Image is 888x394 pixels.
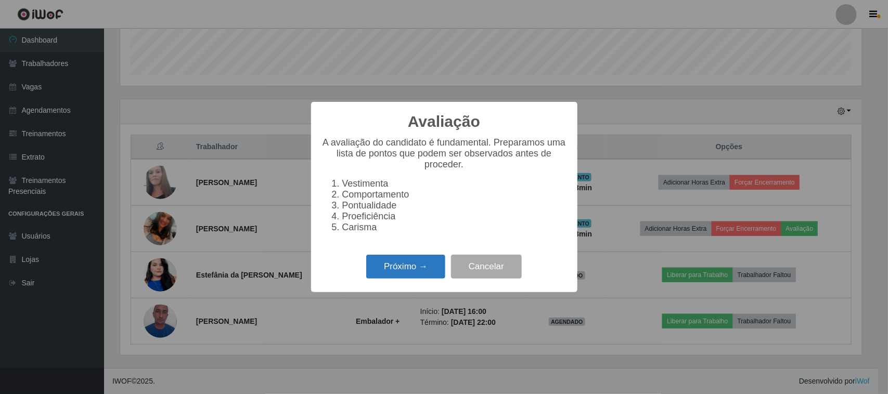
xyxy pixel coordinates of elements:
[408,112,480,131] h2: Avaliação
[342,200,567,211] li: Pontualidade
[366,255,445,279] button: Próximo →
[342,222,567,233] li: Carisma
[451,255,522,279] button: Cancelar
[342,211,567,222] li: Proeficiência
[342,178,567,189] li: Vestimenta
[321,137,567,170] p: A avaliação do candidato é fundamental. Preparamos uma lista de pontos que podem ser observados a...
[342,189,567,200] li: Comportamento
